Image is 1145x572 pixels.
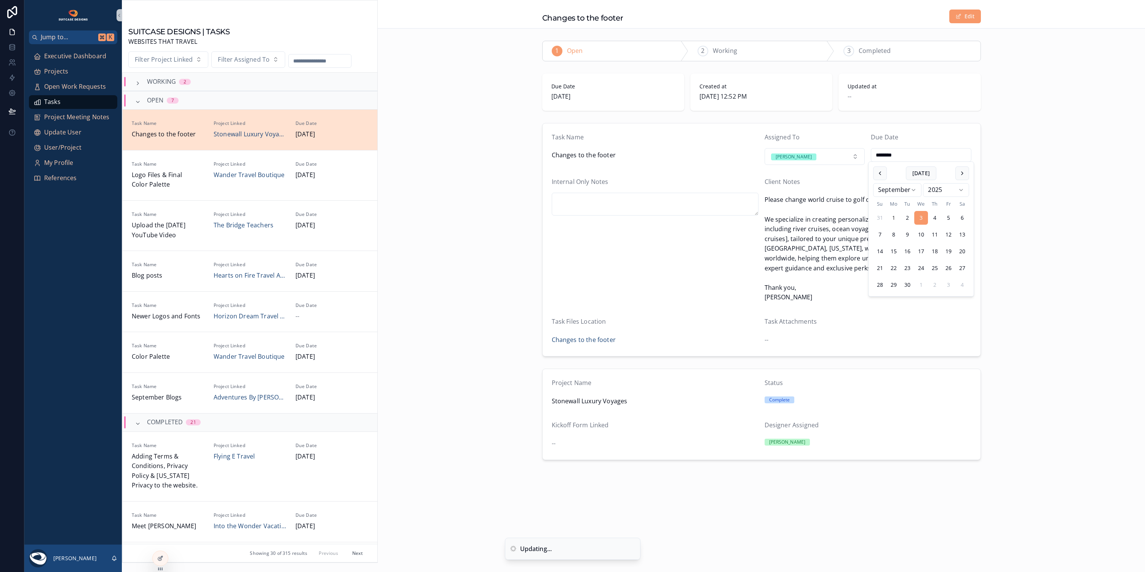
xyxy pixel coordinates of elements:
[184,79,186,85] div: 2
[567,46,583,56] span: Open
[552,177,608,186] span: Internal Only Notes
[190,419,196,425] div: 21
[132,120,204,126] span: Task Name
[214,220,273,230] span: The Bridge Teachers
[765,195,971,302] span: Please change world cruise to golf cruises We specialize in creating personalized luxury travel e...
[949,10,981,23] button: Edit
[214,271,286,281] a: Hearts on Fire Travel Adventures
[699,92,823,102] span: [DATE] 12:52 PM
[29,80,117,94] a: Open Work Requests
[53,554,97,562] p: [PERSON_NAME]
[29,50,117,63] a: Executive Dashboard
[128,51,208,68] button: Select Button
[132,352,204,362] span: Color Palette
[295,161,368,167] span: Due Date
[765,148,865,165] button: Select Button
[914,278,928,292] button: Wednesday, October 1st, 2025
[29,65,117,78] a: Projects
[552,421,609,429] span: Kickoff Form Linked
[29,95,117,109] a: Tasks
[44,112,109,122] span: Project Meeting Notes
[41,32,95,42] span: Jump to...
[295,393,368,403] span: [DATE]
[901,261,914,275] button: Tuesday, September 23rd, 2025
[906,166,936,180] button: [DATE]
[44,97,61,107] span: Tasks
[847,46,851,56] span: 3
[218,55,270,65] span: Filter Assigned To
[44,51,106,61] span: Executive Dashboard
[132,343,204,349] span: Task Name
[44,67,68,77] span: Projects
[551,92,675,102] span: [DATE]
[887,244,901,258] button: Monday, September 15th, 2025
[214,170,285,180] a: Wander Travel Boutique
[776,153,812,160] div: [PERSON_NAME]
[295,521,368,531] span: [DATE]
[928,200,942,208] th: Thursday
[132,512,204,518] span: Task Name
[29,141,117,155] a: User/Project
[542,13,623,23] h1: Changes to the footer
[123,200,377,251] a: Task NameUpload the [DATE] YouTube VideoProject LinkedThe Bridge TeachersDue Date[DATE]
[295,383,368,390] span: Due Date
[24,44,122,195] div: scrollable content
[132,302,204,308] span: Task Name
[552,335,616,345] a: Changes to the footer
[765,317,817,326] span: Task Attachments
[214,352,285,362] a: Wander Travel Boutique
[132,161,204,167] span: Task Name
[214,120,286,126] span: Project Linked
[214,443,286,449] span: Project Linked
[873,200,887,208] th: Sunday
[132,170,204,190] span: Logo Files & Final Color Palette
[295,312,299,321] span: --
[887,261,901,275] button: Monday, September 22nd, 2025
[123,501,377,542] a: Task NameMeet [PERSON_NAME]Project LinkedInto the Wonder VacationsDue Date[DATE]
[123,291,377,332] a: Task NameNewer Logos and FontsProject LinkedHorizon Dream Travel LLCDue Date--
[295,220,368,230] span: [DATE]
[914,228,928,241] button: Wednesday, September 10th, 2025
[942,228,955,241] button: Friday, September 12th, 2025
[552,133,584,141] span: Task Name
[873,228,887,241] button: Sunday, September 7th, 2025
[132,312,204,321] span: Newer Logos and Fonts
[295,262,368,268] span: Due Date
[295,343,368,349] span: Due Date
[29,126,117,139] a: Update User
[887,211,901,225] button: Today, Monday, September 1st, 2025
[132,220,204,240] span: Upload the [DATE] YouTube Video
[928,228,942,241] button: Thursday, September 11th, 2025
[132,452,204,491] span: Adding Terms & Conditions, Privacy Policy & [US_STATE] Privacy to the website.
[29,171,117,185] a: References
[295,512,368,518] span: Due Date
[295,302,368,308] span: Due Date
[901,200,914,208] th: Tuesday
[214,129,286,139] a: Stonewall Luxury Voyages
[295,129,368,139] span: [DATE]
[942,261,955,275] button: Friday, September 26th, 2025
[928,278,942,292] button: Thursday, October 2nd, 2025
[44,128,81,137] span: Update User
[955,261,969,275] button: Saturday, September 27th, 2025
[859,46,891,56] span: Completed
[347,547,368,559] button: Next
[128,37,230,47] span: WEBSITES THAT TRAVEL
[214,312,286,321] a: Horizon Dream Travel LLC
[873,278,887,292] button: Sunday, September 28th, 2025
[44,82,106,92] span: Open Work Requests
[914,200,928,208] th: Wednesday
[699,83,823,90] span: Created at
[214,452,255,462] a: Flying E Travel
[132,443,204,449] span: Task Name
[848,83,971,90] span: Updated at
[955,244,969,258] button: Saturday, September 20th, 2025
[887,200,901,208] th: Monday
[147,417,183,427] span: COMPLETED
[713,46,737,56] span: Working
[848,92,851,102] span: --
